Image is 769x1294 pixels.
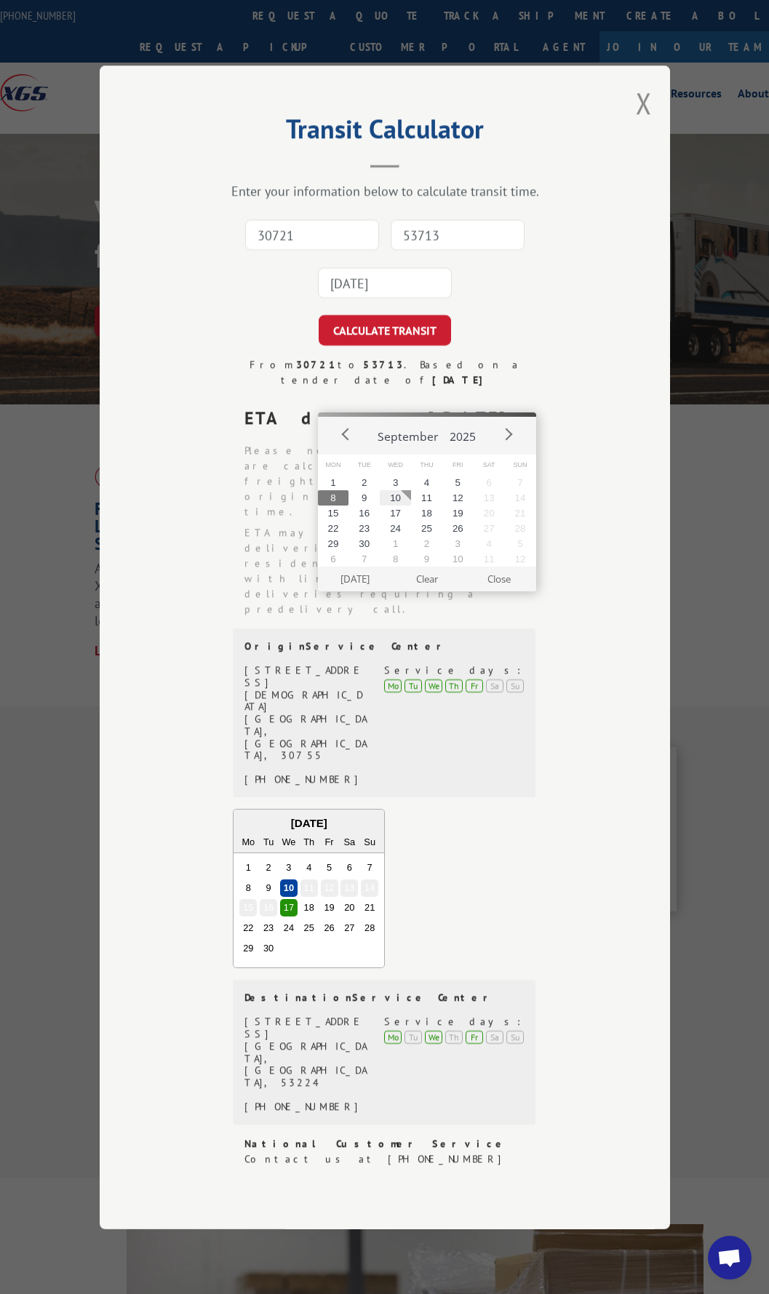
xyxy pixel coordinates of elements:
[320,858,338,876] div: Choose Friday, September 5th, 2025
[474,521,505,536] button: 27
[244,1015,367,1040] div: [STREET_ADDRESS]
[405,679,422,692] div: Tu
[497,423,519,445] button: Next
[361,858,378,876] div: Choose Sunday, September 7th, 2025
[474,551,505,567] button: 11
[466,1031,483,1044] div: Fr
[260,940,277,957] div: Choose Tuesday, September 30th, 2025
[361,899,378,916] div: Choose Sunday, September 21st, 2025
[318,475,349,490] button: 1
[411,475,442,490] button: 4
[300,919,317,937] div: Choose Thursday, September 25th, 2025
[244,773,367,786] div: [PHONE_NUMBER]
[372,417,444,450] button: September
[239,899,257,916] div: Choose Monday, September 15th, 2025
[319,567,391,591] button: [DATE]
[442,475,474,490] button: 5
[474,536,505,551] button: 4
[260,899,277,916] div: Choose Tuesday, September 16th, 2025
[463,567,535,591] button: Close
[474,506,505,521] button: 20
[505,475,536,490] button: 7
[348,490,380,506] button: 9
[348,506,380,521] button: 16
[505,490,536,506] button: 14
[380,521,411,536] button: 24
[411,490,442,506] button: 11
[442,536,474,551] button: 3
[361,919,378,937] div: Choose Sunday, September 28th, 2025
[445,1031,463,1044] div: Th
[431,373,489,386] strong: [DATE]
[320,833,338,850] div: Fr
[411,455,442,476] span: Thu
[391,567,463,591] button: Clear
[442,521,474,536] button: 26
[442,455,474,476] span: Fri
[405,1031,422,1044] div: Tu
[234,815,384,832] div: [DATE]
[279,899,297,916] div: Choose Wednesday, September 17th, 2025
[239,940,257,957] div: Choose Monday, September 29th, 2025
[318,551,349,567] button: 6
[486,1031,503,1044] div: Sa
[244,1136,507,1149] strong: National Customer Service
[505,536,536,551] button: 5
[384,664,524,676] div: Service days:
[474,455,505,476] span: Sat
[318,268,452,298] input: Tender Date
[425,1031,442,1044] div: We
[296,358,338,371] strong: 30721
[318,506,349,521] button: 15
[505,521,536,536] button: 28
[300,858,317,876] div: Choose Thursday, September 4th, 2025
[708,1236,752,1279] div: Open chat
[348,475,380,490] button: 2
[428,407,518,429] strong: [DATE]
[239,919,257,937] div: Choose Monday, September 22nd, 2025
[244,991,524,1004] div: Destination Service Center
[348,455,380,476] span: Tue
[474,490,505,506] button: 13
[319,315,451,346] button: CALCULATE TRANSIT
[244,443,537,519] li: Please note that ETA dates are calculated based on freight being tendered at origin before 5:00 p...
[340,858,358,876] div: Choose Saturday, September 6th, 2025
[172,119,597,146] h2: Transit Calculator
[442,506,474,521] button: 19
[300,899,317,916] div: Choose Thursday, September 18th, 2025
[361,879,378,896] div: Choose Sunday, September 14th, 2025
[320,879,338,896] div: Choose Friday, September 12th, 2025
[380,536,411,551] button: 1
[380,475,411,490] button: 3
[340,919,358,937] div: Choose Saturday, September 27th, 2025
[411,536,442,551] button: 2
[233,357,537,388] div: From to . Based on a tender date of
[411,521,442,536] button: 25
[318,536,349,551] button: 29
[172,183,597,199] div: Enter your information below to calculate transit time.
[244,405,537,431] div: ETA date is
[445,679,463,692] div: Th
[244,664,367,713] div: [STREET_ADDRESS][DEMOGRAPHIC_DATA]
[505,551,536,567] button: 12
[384,679,402,692] div: Mo
[340,879,358,896] div: Choose Saturday, September 13th, 2025
[411,506,442,521] button: 18
[300,879,317,896] div: Choose Thursday, September 11th, 2025
[260,833,277,850] div: Tu
[238,858,380,959] div: month 2025-09
[279,858,297,876] div: Choose Wednesday, September 3rd, 2025
[380,455,411,476] span: Wed
[361,833,378,850] div: Su
[636,84,652,122] button: Close modal
[348,551,380,567] button: 7
[320,899,338,916] div: Choose Friday, September 19th, 2025
[260,858,277,876] div: Choose Tuesday, September 2nd, 2025
[384,1031,402,1044] div: Mo
[244,1039,367,1088] div: [GEOGRAPHIC_DATA], [GEOGRAPHIC_DATA], 53224
[244,1151,537,1166] div: Contact us at [PHONE_NUMBER]
[442,551,474,567] button: 10
[260,879,277,896] div: Choose Tuesday, September 9th, 2025
[363,358,404,371] strong: 53713
[380,551,411,567] button: 8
